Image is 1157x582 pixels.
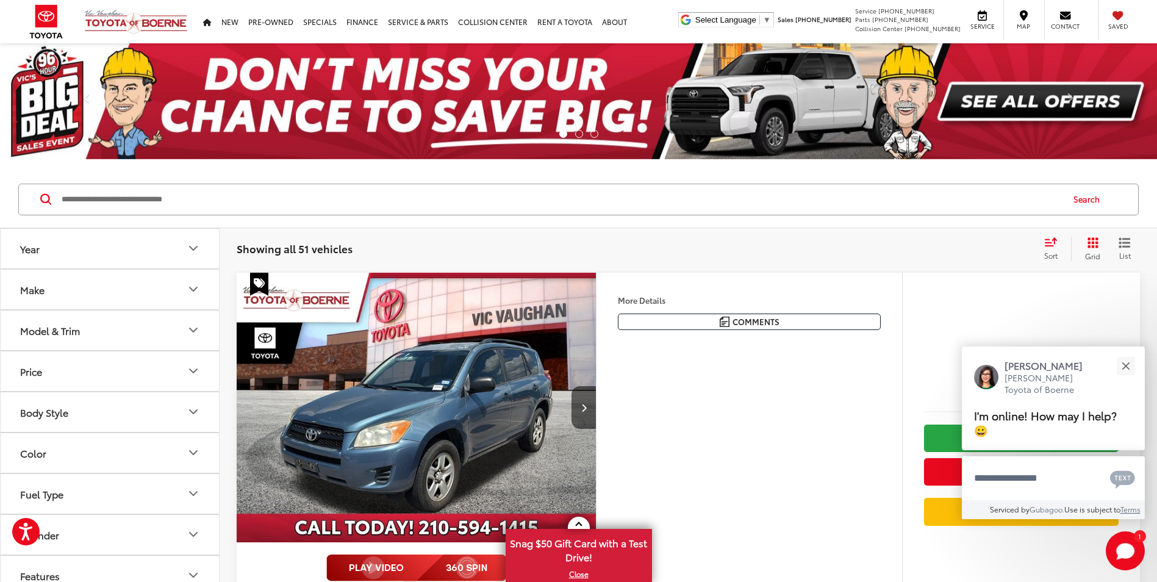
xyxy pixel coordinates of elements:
[1106,531,1145,570] svg: Start Chat
[1005,359,1095,372] p: [PERSON_NAME]
[969,22,996,31] span: Service
[1071,237,1109,261] button: Grid View
[763,15,771,24] span: ▼
[186,404,201,419] div: Body Style
[759,15,760,24] span: ​
[855,24,903,33] span: Collision Center
[186,282,201,296] div: Make
[1109,237,1140,261] button: List View
[60,185,1062,214] input: Search by Make, Model, or Keyword
[20,243,40,254] div: Year
[236,273,597,544] img: 2012 Toyota RAV4 Sport
[20,488,63,500] div: Fuel Type
[1106,531,1145,570] button: Toggle Chat Window
[924,378,1119,390] span: [DATE] Price:
[1138,533,1141,539] span: 1
[878,6,934,15] span: [PHONE_NUMBER]
[695,15,756,24] span: Select Language
[720,317,729,327] img: Comments
[795,15,851,24] span: [PHONE_NUMBER]
[20,365,42,377] div: Price
[1044,250,1058,260] span: Sort
[20,447,46,459] div: Color
[1112,353,1139,379] button: Close
[1010,22,1037,31] span: Map
[186,364,201,378] div: Price
[20,529,59,541] div: Cylinder
[872,15,928,24] span: [PHONE_NUMBER]
[924,498,1119,525] a: Value Your Trade
[20,570,60,581] div: Features
[1,229,220,268] button: YearYear
[695,15,771,24] a: Select Language​
[20,284,45,295] div: Make
[1,515,220,555] button: CylinderCylinder
[186,445,201,460] div: Color
[1119,250,1131,260] span: List
[571,386,596,429] button: Next image
[236,273,597,543] div: 2012 Toyota RAV4 Sport 0
[924,341,1119,372] span: $7,200
[1105,22,1131,31] span: Saved
[1,311,220,350] button: Model & TrimModel & Trim
[236,273,597,543] a: 2012 Toyota RAV4 Sport2012 Toyota RAV4 Sport2012 Toyota RAV4 Sport2012 Toyota RAV4 Sport
[1064,504,1120,514] span: Use is subject to
[326,555,506,581] img: full motion video
[20,325,80,336] div: Model & Trim
[778,15,793,24] span: Sales
[250,273,268,296] span: Special
[1110,469,1135,489] svg: Text
[20,406,68,418] div: Body Style
[186,486,201,501] div: Fuel Type
[974,407,1117,438] span: I'm online! How may I help? 😀
[186,323,201,337] div: Model & Trim
[990,504,1030,514] span: Serviced by
[84,9,188,34] img: Vic Vaughan Toyota of Boerne
[186,527,201,542] div: Cylinder
[186,241,201,256] div: Year
[924,425,1119,452] a: Check Availability
[1038,237,1071,261] button: Select sort value
[924,458,1119,486] button: Get Price Now
[618,314,881,330] button: Comments
[1005,372,1095,396] p: [PERSON_NAME] Toyota of Boerne
[1,351,220,391] button: PricePrice
[1,474,220,514] button: Fuel TypeFuel Type
[1120,504,1141,514] a: Terms
[904,24,961,33] span: [PHONE_NUMBER]
[962,347,1145,519] div: Close[PERSON_NAME][PERSON_NAME] Toyota of BoerneI'm online! How may I help? 😀Type your messageCha...
[1062,184,1117,215] button: Search
[855,15,870,24] span: Parts
[1030,504,1064,514] a: Gubagoo.
[1,433,220,473] button: ColorColor
[1085,251,1100,261] span: Grid
[962,456,1145,500] textarea: Type your message
[1,270,220,309] button: MakeMake
[1051,22,1080,31] span: Contact
[507,530,651,567] span: Snag $50 Gift Card with a Test Drive!
[1106,464,1139,492] button: Chat with SMS
[618,296,881,304] h4: More Details
[855,6,876,15] span: Service
[733,316,779,328] span: Comments
[237,241,353,256] span: Showing all 51 vehicles
[1,392,220,432] button: Body StyleBody Style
